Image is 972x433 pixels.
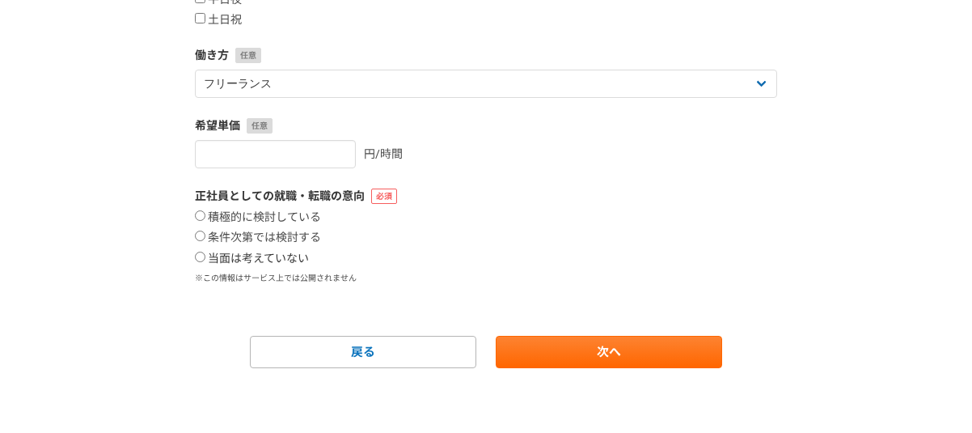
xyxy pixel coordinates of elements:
[195,272,777,284] p: ※この情報はサービス上では公開されません
[195,13,205,23] input: 土日祝
[195,188,777,205] label: 正社員としての就職・転職の意向
[195,13,242,28] label: 土日祝
[496,336,722,368] a: 次へ
[364,147,403,160] span: 円/時間
[195,210,205,221] input: 積極的に検討している
[195,252,309,266] label: 当面は考えていない
[195,117,777,134] label: 希望単価
[195,210,321,225] label: 積極的に検討している
[195,47,777,64] label: 働き方
[195,231,321,245] label: 条件次第では検討する
[195,231,205,241] input: 条件次第では検討する
[250,336,476,368] a: 戻る
[195,252,205,262] input: 当面は考えていない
